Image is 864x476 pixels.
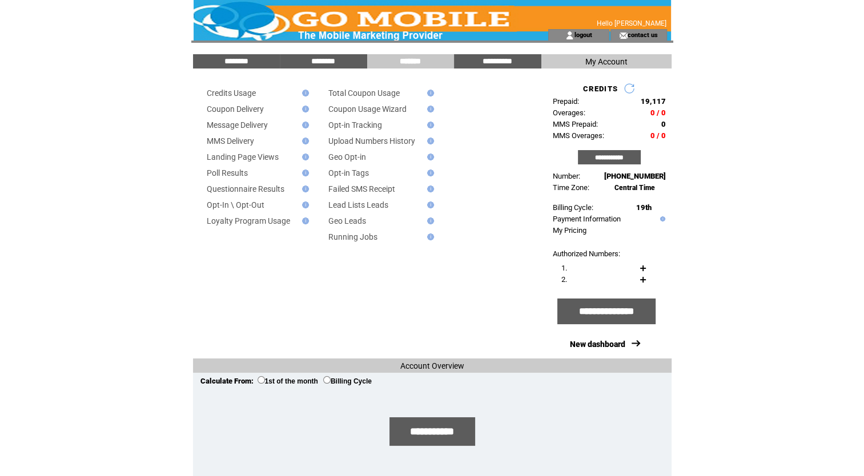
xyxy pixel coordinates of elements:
[328,168,369,178] a: Opt-in Tags
[200,377,254,385] span: Calculate From:
[207,152,279,162] a: Landing Page Views
[585,57,628,66] span: My Account
[553,215,621,223] a: Payment Information
[424,170,434,176] img: help.gif
[628,31,658,38] a: contact us
[207,200,264,209] a: Opt-In \ Opt-Out
[553,203,593,212] span: Billing Cycle:
[619,31,628,40] img: contact_us_icon.gif
[299,185,309,192] img: help.gif
[299,122,309,128] img: help.gif
[299,138,309,144] img: help.gif
[650,108,666,117] span: 0 / 0
[299,154,309,160] img: help.gif
[299,201,309,208] img: help.gif
[553,131,604,140] span: MMS Overages:
[570,340,625,349] a: New dashboard
[207,168,248,178] a: Poll Results
[328,136,415,146] a: Upload Numbers History
[328,184,395,193] a: Failed SMS Receipt
[207,184,284,193] a: Questionnaire Results
[258,376,265,384] input: 1st of the month
[424,106,434,112] img: help.gif
[299,217,309,224] img: help.gif
[328,152,366,162] a: Geo Opt-in
[604,172,666,180] span: [PHONE_NUMBER]
[323,376,331,384] input: Billing Cycle
[561,264,567,272] span: 1.
[650,131,666,140] span: 0 / 0
[614,184,655,192] span: Central Time
[553,120,598,128] span: MMS Prepaid:
[207,216,290,225] a: Loyalty Program Usage
[328,88,400,98] a: Total Coupon Usage
[561,275,567,284] span: 2.
[661,120,666,128] span: 0
[299,90,309,96] img: help.gif
[424,90,434,96] img: help.gif
[636,203,652,212] span: 19th
[207,104,264,114] a: Coupon Delivery
[299,106,309,112] img: help.gif
[553,108,585,117] span: Overages:
[328,104,407,114] a: Coupon Usage Wizard
[553,226,586,235] a: My Pricing
[553,172,580,180] span: Number:
[328,200,388,209] a: Lead Lists Leads
[553,249,620,258] span: Authorized Numbers:
[565,31,574,40] img: account_icon.gif
[323,377,372,385] label: Billing Cycle
[597,19,666,27] span: Hello [PERSON_NAME]
[424,138,434,144] img: help.gif
[258,377,318,385] label: 1st of the month
[553,183,589,192] span: Time Zone:
[641,97,666,106] span: 19,117
[424,185,434,192] img: help.gif
[424,154,434,160] img: help.gif
[207,88,256,98] a: Credits Usage
[424,122,434,128] img: help.gif
[400,361,464,370] span: Account Overview
[583,84,618,93] span: CREDITS
[328,232,377,241] a: Running Jobs
[207,120,268,130] a: Message Delivery
[299,170,309,176] img: help.gif
[424,217,434,224] img: help.gif
[657,216,665,221] img: help.gif
[424,233,434,240] img: help.gif
[328,216,366,225] a: Geo Leads
[207,136,254,146] a: MMS Delivery
[328,120,382,130] a: Opt-in Tracking
[553,97,579,106] span: Prepaid:
[574,31,592,38] a: logout
[424,201,434,208] img: help.gif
